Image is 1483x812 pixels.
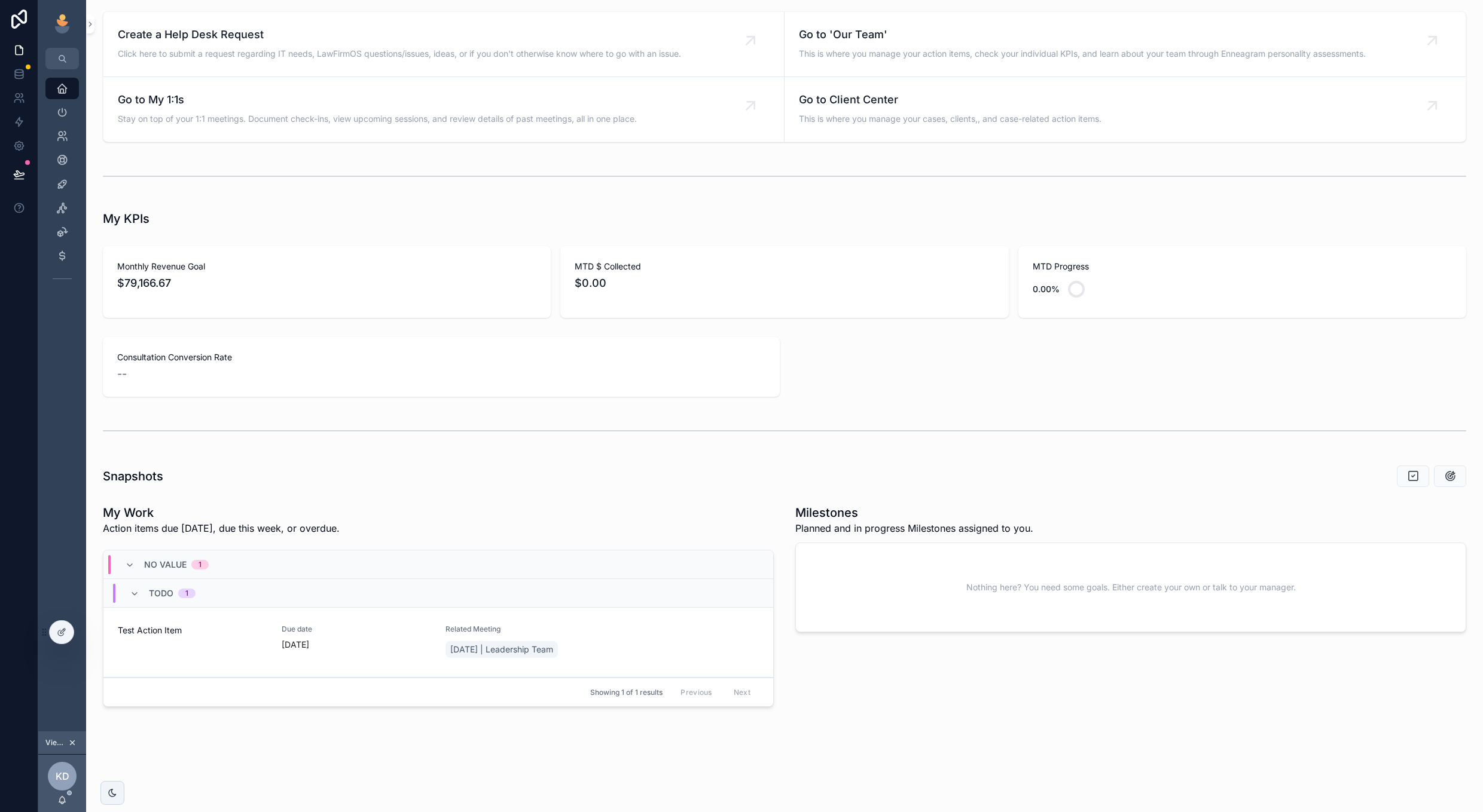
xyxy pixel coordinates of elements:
[117,261,536,272] span: Monthly Revenue Goal
[445,641,558,658] a: [DATE] | Leadership Team
[575,275,994,292] span: $0.00
[118,48,681,60] span: Click here to submit a request regarding IT needs, LawFirmOS questions/issues, ideas, or if you d...
[103,504,340,521] h1: My Work
[966,581,1296,593] span: Nothing here? You need some goals. Either create your own or talk to your manager.
[117,275,536,292] span: $79,166.67
[118,91,637,108] span: Go to My 1:1s
[38,69,86,304] div: scrollable content
[799,26,1366,43] span: Go to 'Our Team'
[282,639,309,651] p: [DATE]
[103,468,163,485] h1: Snapshots
[1033,277,1060,301] div: 0.00%
[118,624,267,636] span: Test Action Item
[56,769,69,783] span: KD
[282,624,431,634] span: Due date
[53,14,72,33] img: App logo
[450,644,553,655] span: [DATE] | Leadership Team
[785,12,1466,77] a: Go to 'Our Team'This is where you manage your action items, check your individual KPIs, and learn...
[103,12,785,77] a: Create a Help Desk RequestClick here to submit a request regarding IT needs, LawFirmOS questions/...
[445,624,595,634] span: Related Meeting
[118,26,681,43] span: Create a Help Desk Request
[117,366,127,382] span: --
[799,48,1366,60] span: This is where you manage your action items, check your individual KPIs, and learn about your team...
[795,504,1033,521] h1: Milestones
[144,559,187,571] span: No value
[799,91,1101,108] span: Go to Client Center
[118,113,637,125] span: Stay on top of your 1:1 meetings. Document check-ins, view upcoming sessions, and review details ...
[117,351,765,363] span: Consultation Conversion Rate
[103,210,149,227] h1: My KPIs
[103,608,773,678] a: Test Action ItemDue date[DATE]Related Meeting[DATE] | Leadership Team
[103,77,785,142] a: Go to My 1:1sStay on top of your 1:1 meetings. Document check-ins, view upcoming sessions, and re...
[575,261,994,272] span: MTD $ Collected
[45,738,66,747] span: Viewing as [PERSON_NAME]
[149,587,173,599] span: Todo
[795,521,1033,535] span: Planned and in progress Milestones assigned to you.
[590,688,663,697] span: Showing 1 of 1 results
[199,560,202,569] div: 1
[1033,261,1452,272] span: MTD Progress
[185,589,188,598] div: 1
[785,77,1466,142] a: Go to Client CenterThis is where you manage your cases, clients,, and case-related action items.
[103,521,340,535] p: Action items due [DATE], due this week, or overdue.
[799,113,1101,125] span: This is where you manage your cases, clients,, and case-related action items.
